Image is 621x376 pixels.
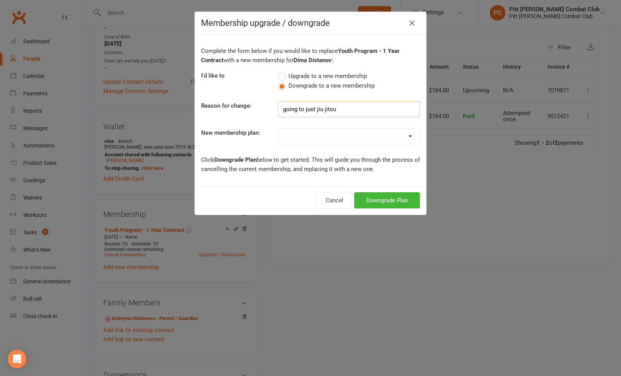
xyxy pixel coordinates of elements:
[278,101,420,117] input: Reason (optional)
[293,57,333,64] b: Dima Distanov:
[201,18,420,28] h4: Membership upgrade / downgrade
[201,46,420,65] p: Complete the form below if you would like to replace with a new membership for
[288,71,367,80] span: Upgrade to a new membership
[201,101,251,110] label: Reason for change:
[214,156,257,163] b: Downgrade Plan
[201,155,420,174] p: Click below to get started. This will guide you through the process of cancelling the current mem...
[201,71,225,80] label: I'd like to
[8,350,26,368] div: Open Intercom Messenger
[288,81,375,89] span: Downgrade to a new membership
[201,128,260,137] label: New membership plan:
[317,192,352,208] button: Cancel
[354,192,420,208] button: Downgrade Plan
[406,17,418,29] button: Close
